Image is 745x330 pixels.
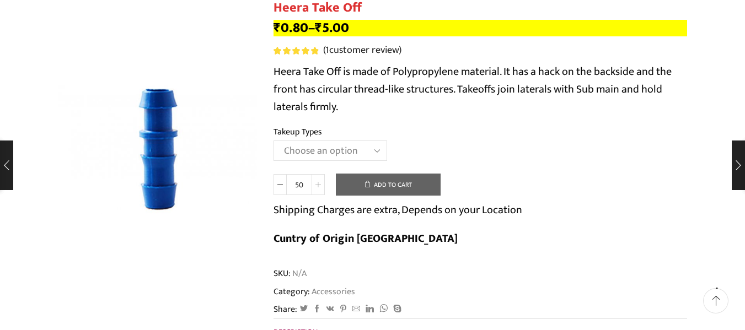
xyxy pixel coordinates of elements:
p: Heera Take Off is made of Polypropylene material. It has a hack on the backside and the front has... [274,63,687,116]
div: Rated 5.00 out of 5 [274,47,318,55]
span: Share: [274,303,297,316]
label: Takeup Types [274,126,322,138]
span: N/A [291,267,307,280]
p: – [274,20,687,36]
button: Add to cart [336,174,441,196]
span: SKU: [274,267,687,280]
p: Shipping Charges are extra, Depends on your Location [274,201,522,219]
a: (1customer review) [323,44,401,58]
bdi: 5.00 [315,17,349,39]
span: ₹ [274,17,281,39]
span: ₹ [315,17,322,39]
span: 1 [325,42,329,58]
input: Product quantity [287,174,312,195]
span: Rated out of 5 based on customer rating [274,47,318,55]
span: 1 [274,47,320,55]
a: Accessories [310,284,355,299]
b: Cuntry of Origin [GEOGRAPHIC_DATA] [274,229,458,248]
span: Category: [274,285,355,298]
bdi: 0.80 [274,17,308,39]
